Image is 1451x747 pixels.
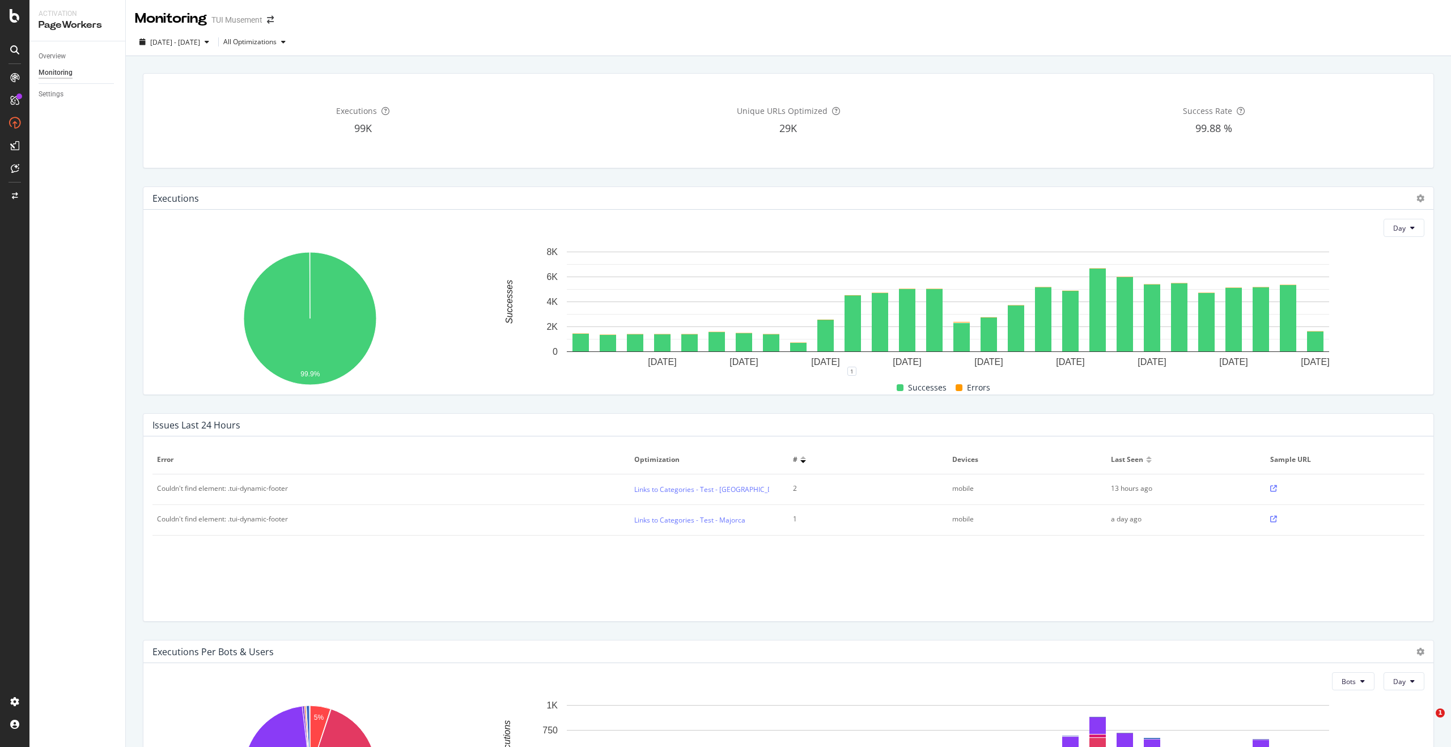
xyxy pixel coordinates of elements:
span: Sample URL [1270,455,1418,465]
span: Day [1393,677,1406,686]
div: 13 hours ago [1111,483,1246,494]
div: Executions [152,193,199,204]
span: Devices [952,455,1100,465]
a: Links to Categories - Test - [GEOGRAPHIC_DATA] [634,483,788,495]
span: Day [1393,223,1406,233]
span: Error [157,455,622,465]
a: Settings [39,88,117,100]
span: # [793,455,797,465]
div: 1 [847,367,856,376]
text: 0 [553,347,558,356]
div: 2 [793,483,928,494]
button: Day [1384,219,1424,237]
text: [DATE] [1138,357,1166,367]
div: Executions per Bots & Users [152,646,274,657]
text: 5% [314,714,324,721]
div: Settings [39,88,63,100]
div: PageWorkers [39,19,116,32]
button: All Optimizations [223,33,290,51]
text: 1K [546,701,558,710]
span: Last seen [1111,455,1143,465]
svg: A chart. [472,246,1424,371]
div: Couldn't find element: .tui-dynamic-footer [157,514,288,524]
div: Issues Last 24 Hours [152,419,240,431]
button: Day [1384,672,1424,690]
span: 29K [779,121,797,135]
text: 6K [546,272,558,282]
text: [DATE] [974,357,1003,367]
text: Successes [504,280,514,324]
text: [DATE] [1056,357,1084,367]
span: Bots [1342,677,1356,686]
iframe: Intercom live chat [1412,708,1440,736]
div: mobile [952,483,1087,494]
span: Success Rate [1183,105,1232,116]
span: Optimization [634,455,782,465]
text: 8K [546,247,558,257]
span: 1 [1436,708,1445,718]
div: Couldn't find element: .tui-dynamic-footer [157,483,288,494]
text: [DATE] [811,357,839,367]
div: All Optimizations [223,39,277,45]
div: 1 [793,514,928,524]
div: mobile [952,514,1087,524]
a: Overview [39,50,117,62]
button: Bots [1332,672,1374,690]
text: 750 [542,725,558,735]
span: Unique URLs Optimized [737,105,828,116]
a: Monitoring [39,67,117,79]
button: [DATE] - [DATE] [135,33,214,51]
a: Links to Categories - Test - Majorca [634,514,745,526]
text: [DATE] [893,357,921,367]
span: Successes [908,381,947,394]
span: Executions [336,105,377,116]
svg: A chart. [152,246,467,394]
text: [DATE] [1301,357,1329,367]
div: Activation [39,9,116,19]
span: [DATE] - [DATE] [150,37,200,47]
text: 2K [546,322,558,332]
text: 99.9% [300,370,320,378]
div: Monitoring [135,9,207,28]
span: Errors [967,381,990,394]
span: 99K [354,121,372,135]
div: TUI Musement [211,14,262,26]
text: [DATE] [1219,357,1248,367]
text: [DATE] [648,357,676,367]
text: 4K [546,297,558,307]
div: Overview [39,50,66,62]
div: Monitoring [39,67,73,79]
div: arrow-right-arrow-left [267,16,274,24]
div: a day ago [1111,514,1246,524]
text: [DATE] [729,357,758,367]
span: 99.88 % [1195,121,1232,135]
